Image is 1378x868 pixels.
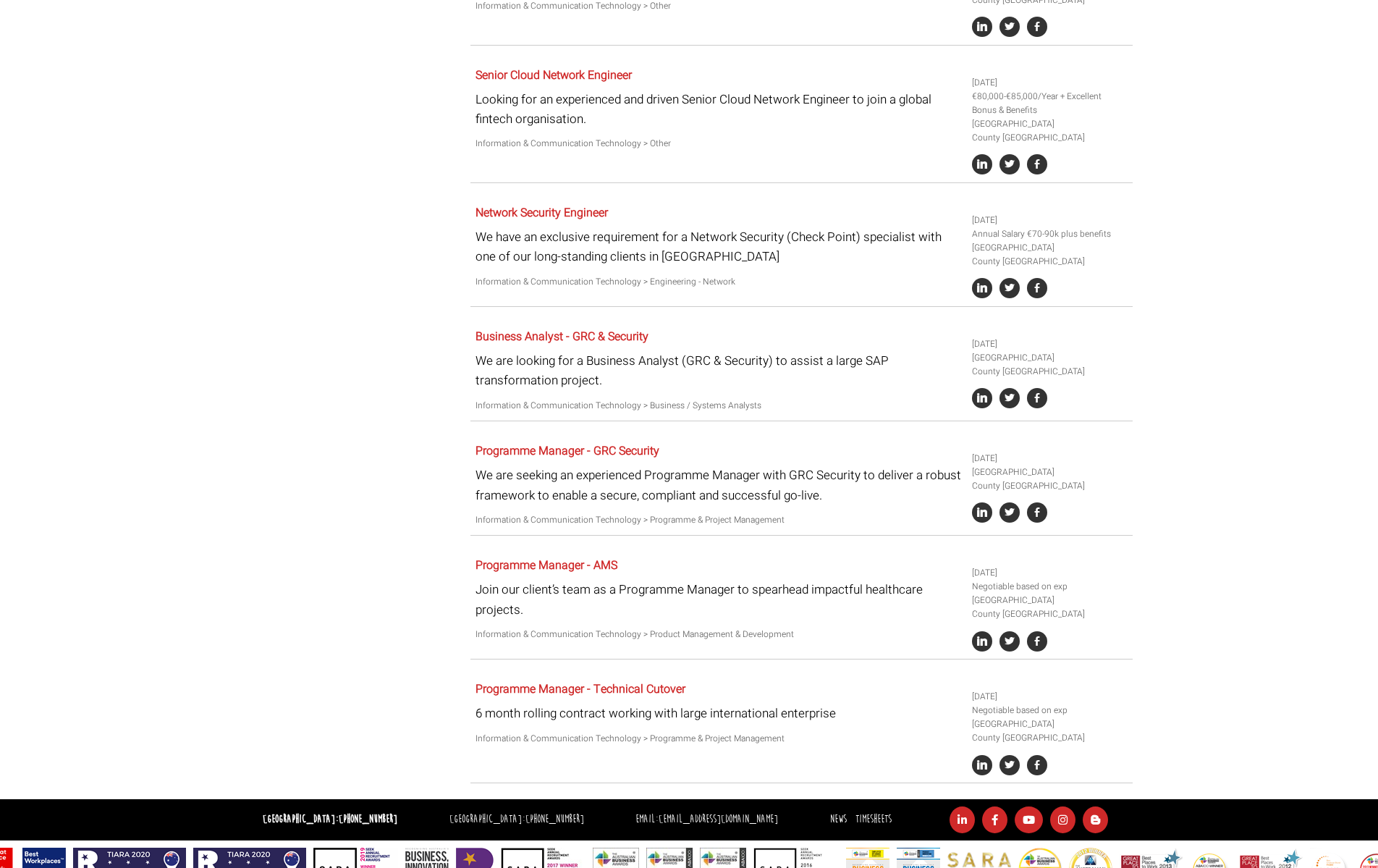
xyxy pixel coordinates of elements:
[972,214,1127,227] li: [DATE]
[972,227,1127,241] li: Annual Salary €70-90k plus benefits
[475,628,961,641] p: Information & Communication Technology > Product Management & Development
[475,557,617,574] a: Programme Manager - AMS
[475,704,961,723] p: 6 month rolling contract working with large international enterprise
[475,442,659,460] a: Programme Manager - GRC Security
[972,452,1127,465] li: [DATE]
[475,137,961,151] p: Information & Communication Technology > Other
[475,513,961,527] p: Information & Communication Technology > Programme & Project Management
[475,351,961,390] p: We are looking for a Business Analyst (GRC & Security) to assist a large SAP transformation project.
[263,812,397,826] strong: [GEOGRAPHIC_DATA]:
[525,812,584,826] a: [PHONE_NUMBER]
[475,275,961,289] p: Information & Communication Technology > Engineering - Network
[632,809,782,830] li: Email:
[475,681,685,698] a: Programme Manager - Technical Cutover
[475,90,961,129] p: Looking for an experienced and driven Senior Cloud Network Engineer to join a global fintech orga...
[446,809,588,830] li: [GEOGRAPHIC_DATA]:
[972,690,1127,704] li: [DATE]
[972,704,1127,717] li: Negotiable based on exp
[972,337,1127,351] li: [DATE]
[972,566,1127,580] li: [DATE]
[972,717,1127,745] li: [GEOGRAPHIC_DATA] County [GEOGRAPHIC_DATA]
[972,76,1127,90] li: [DATE]
[475,465,961,505] p: We are seeking an experienced Programme Manager with GRC Security to deliver a robust framework t...
[339,812,397,826] a: [PHONE_NUMBER]
[855,812,892,826] a: Timesheets
[830,812,847,826] a: News
[972,241,1127,269] li: [GEOGRAPHIC_DATA] County [GEOGRAPHIC_DATA]
[475,227,961,266] p: We have an exclusive requirement for a Network Security (Check Point) specialist with one of our ...
[475,204,608,222] a: Network Security Engineer
[972,351,1127,379] li: [GEOGRAPHIC_DATA] County [GEOGRAPHIC_DATA]
[972,594,1127,621] li: [GEOGRAPHIC_DATA] County [GEOGRAPHIC_DATA]
[475,399,961,413] p: Information & Communication Technology > Business / Systems Analysts
[475,580,961,619] p: Join our client’s team as a Programme Manager to spearhead impactful healthcare projects.
[475,67,632,84] a: Senior Cloud Network Engineer
[475,328,648,345] a: Business Analyst - GRC & Security
[972,465,1127,493] li: [GEOGRAPHIC_DATA] County [GEOGRAPHIC_DATA]
[972,117,1127,145] li: [GEOGRAPHIC_DATA] County [GEOGRAPHIC_DATA]
[972,580,1127,594] li: Negotiable based on exp
[659,812,778,826] a: [EMAIL_ADDRESS][DOMAIN_NAME]
[972,90,1127,117] li: €80,000-€85,000/Year + Excellent Bonus & Benefits
[475,732,961,746] p: Information & Communication Technology > Programme & Project Management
